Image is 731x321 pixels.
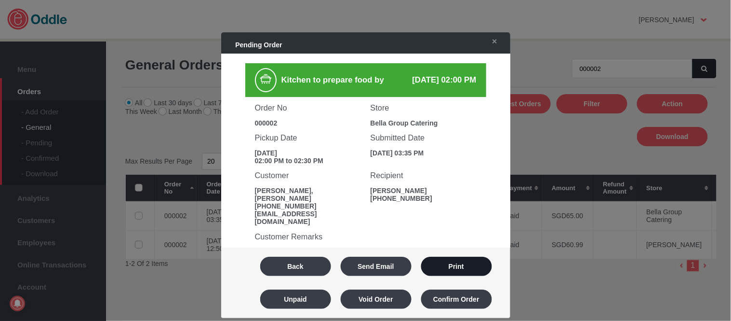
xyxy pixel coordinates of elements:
[371,187,477,195] div: [PERSON_NAME]
[371,171,477,180] h3: Recipient
[255,202,361,210] div: [PHONE_NUMBER]
[255,103,361,112] h3: Order No
[255,157,361,165] div: 02:00 PM to 02:30 PM
[402,75,477,85] div: [DATE] 02:00 PM
[260,257,331,276] button: Back
[341,257,412,276] button: Send Email
[255,171,361,180] h3: Customer
[255,119,361,127] div: 000002
[371,195,477,202] div: [PHONE_NUMBER]
[421,257,492,276] button: Print
[341,290,412,309] button: Void Order
[226,36,478,54] div: Pending Order
[371,133,477,142] h3: Submitted Date
[255,232,477,241] h3: Customer Remarks
[255,149,361,157] div: [DATE]
[255,187,361,202] div: [PERSON_NAME], [PERSON_NAME]
[255,133,361,142] h3: Pickup Date
[421,290,492,309] button: Confirm Order
[482,33,503,50] a: ✕
[371,149,477,157] div: [DATE] 03:35 PM
[258,71,273,86] img: cooking.png
[277,68,402,92] div: Kitchen to prepare food by
[371,119,477,127] div: Bella Group Catering
[255,210,361,225] div: [EMAIL_ADDRESS][DOMAIN_NAME]
[260,290,331,309] button: Unpaid
[371,103,477,112] h3: Store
